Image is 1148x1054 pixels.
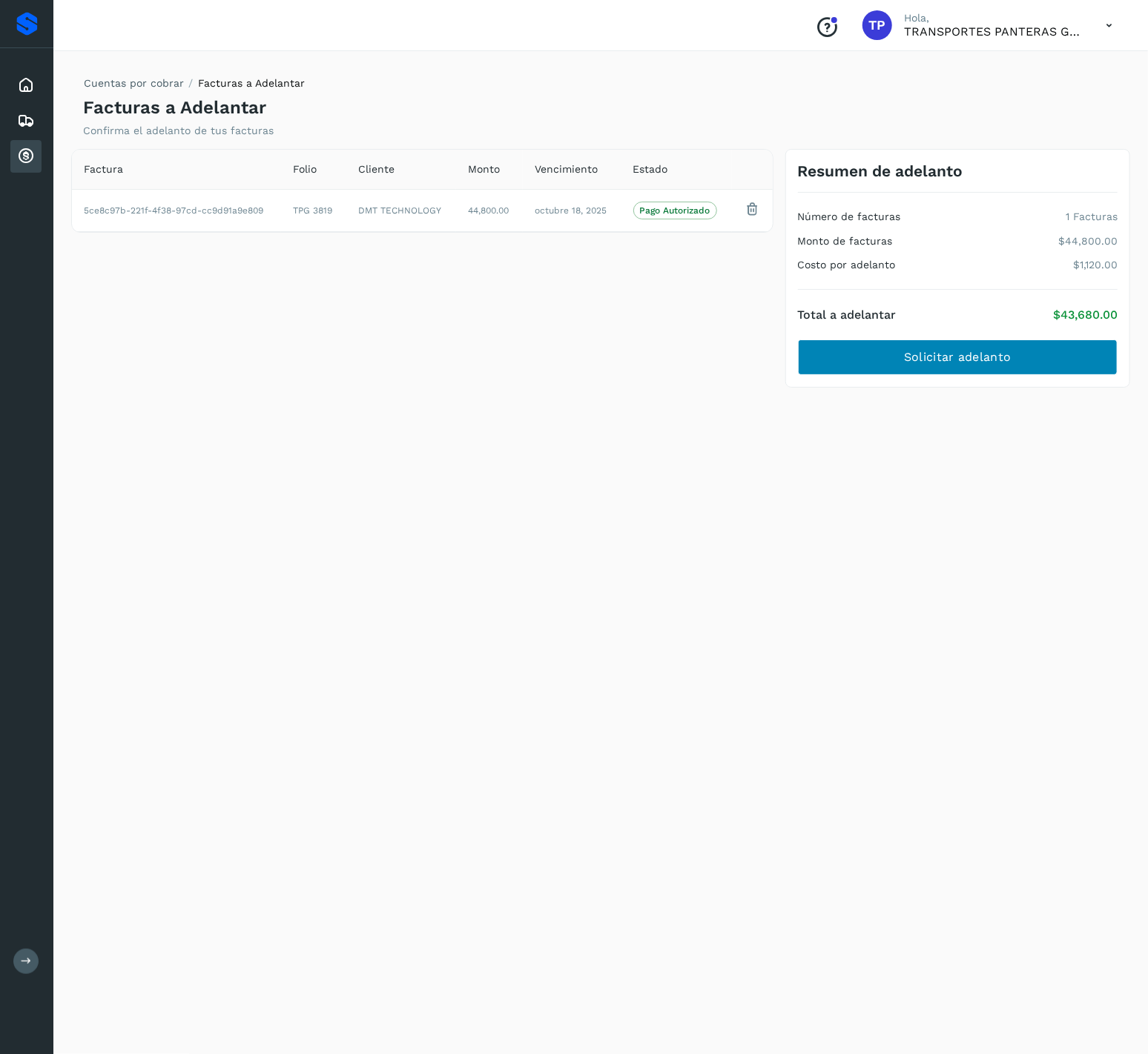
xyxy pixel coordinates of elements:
span: Solicitar adelanto [904,349,1011,365]
p: $43,680.00 [1053,308,1118,322]
p: TRANSPORTES PANTERAS GAPO S.A. DE C.V. [904,24,1082,39]
button: Solicitar adelanto [798,339,1118,375]
td: 5ce8c97b-221f-4f38-97cd-cc9d91a9e809 [72,189,281,231]
p: 1 Facturas [1066,211,1118,223]
div: Embarques [10,105,42,137]
p: Hola, [904,12,1082,24]
p: $44,800.00 [1058,235,1118,248]
span: octubre 18, 2025 [535,205,607,216]
div: Inicio [10,69,42,102]
span: Vencimiento [535,162,598,177]
span: Factura [84,162,123,177]
h4: Número de facturas [798,211,901,223]
h4: Facturas a Adelantar [83,97,266,119]
span: 44,800.00 [468,205,509,216]
span: Estado [633,162,668,177]
nav: breadcrumb [83,76,305,97]
a: Cuentas por cobrar [84,77,184,89]
td: DMT TECHNOLOGY [346,189,456,231]
div: Cuentas por cobrar [10,140,42,173]
p: Pago Autorizado [640,205,710,216]
h4: Total a adelantar [798,308,897,322]
p: $1,120.00 [1073,259,1118,271]
h4: Costo por adelanto [798,259,896,271]
span: Monto [468,162,500,177]
h4: Monto de facturas [798,235,893,248]
td: TPG 3819 [281,189,346,231]
p: Confirma el adelanto de tus facturas [83,125,274,137]
h3: Resumen de adelanto [798,162,963,180]
span: Cliente [358,162,395,177]
span: Folio [293,162,317,177]
span: Facturas a Adelantar [198,77,305,89]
